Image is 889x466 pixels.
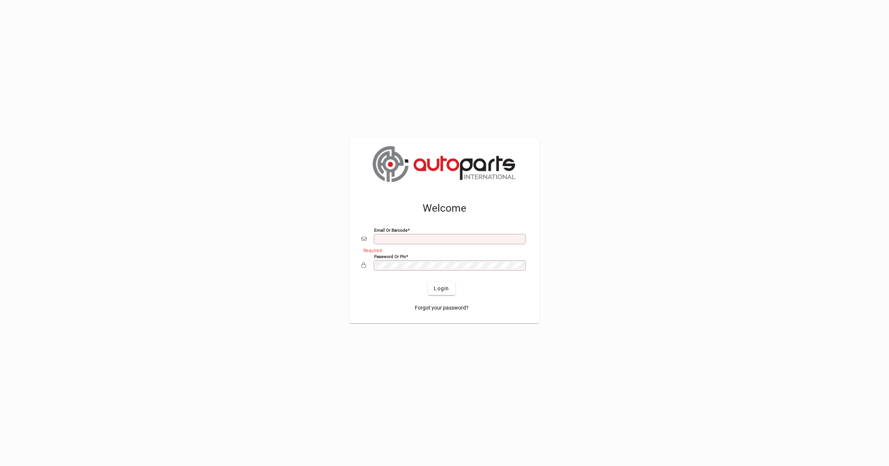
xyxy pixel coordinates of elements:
[374,254,406,259] mat-label: Password or Pin
[412,301,472,314] a: Forgot your password?
[362,202,527,215] h2: Welcome
[434,285,449,293] span: Login
[428,282,455,295] button: Login
[374,228,407,233] mat-label: Email or Barcode
[415,304,469,312] span: Forgot your password?
[363,246,522,254] mat-error: Required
